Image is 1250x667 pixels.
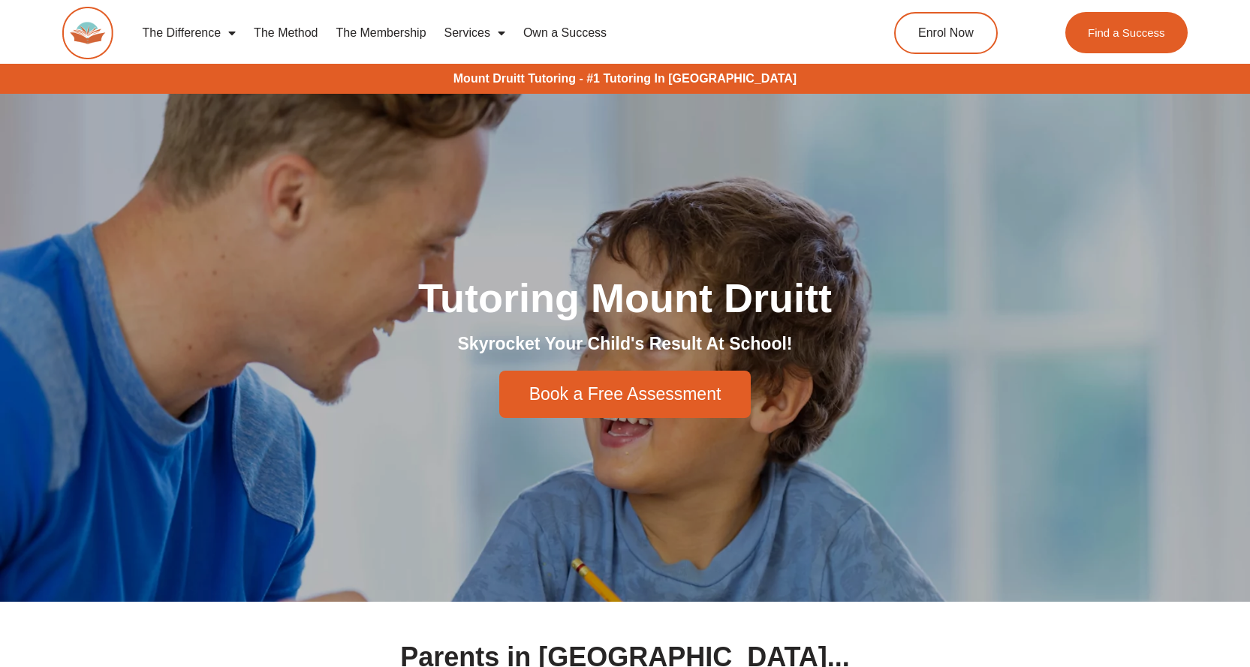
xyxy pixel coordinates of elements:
a: Enrol Now [894,12,998,54]
a: The Membership [327,16,435,50]
h1: Tutoring Mount Druitt [205,278,1046,318]
a: Find a Success [1065,12,1188,53]
nav: Menu [133,16,830,50]
h2: Skyrocket Your Child's Result At School! [205,333,1046,356]
span: Enrol Now [918,27,974,39]
span: Book a Free Assessment [529,386,721,403]
a: The Difference [133,16,245,50]
a: Services [435,16,514,50]
a: The Method [245,16,327,50]
a: Own a Success [514,16,616,50]
span: Find a Success [1088,27,1165,38]
a: Book a Free Assessment [499,371,752,418]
